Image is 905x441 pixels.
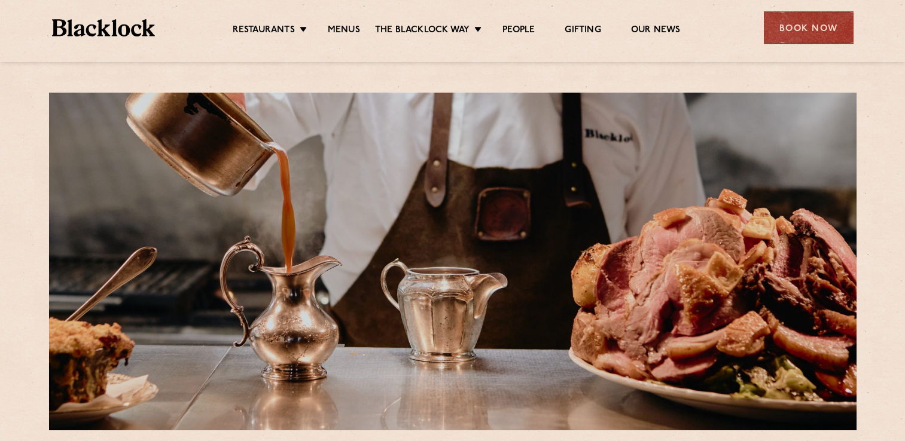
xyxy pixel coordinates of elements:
[631,24,681,38] a: Our News
[565,24,601,38] a: Gifting
[502,24,535,38] a: People
[328,24,360,38] a: Menus
[52,19,156,36] img: BL_Textured_Logo-footer-cropped.svg
[375,24,470,38] a: The Blacklock Way
[233,24,295,38] a: Restaurants
[764,11,854,44] div: Book Now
